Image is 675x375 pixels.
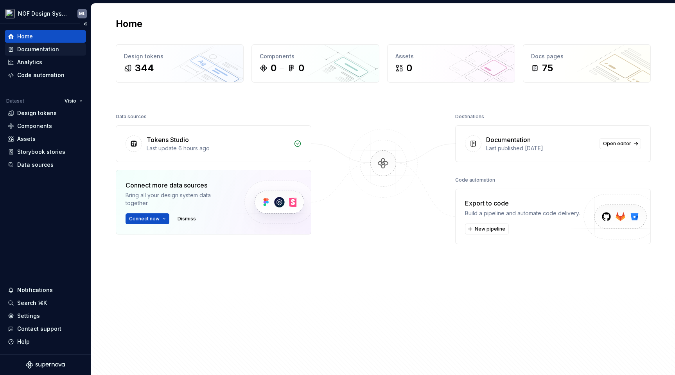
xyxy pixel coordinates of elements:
span: Connect new [129,216,160,222]
div: Components [260,52,371,60]
div: Search ⌘K [17,299,47,307]
div: Code automation [455,175,495,186]
button: Contact support [5,323,86,335]
div: Docs pages [531,52,643,60]
a: Settings [5,310,86,322]
div: Documentation [486,135,531,144]
button: Connect new [126,213,169,224]
div: 0 [298,62,304,74]
a: Design tokens [5,107,86,119]
div: Tokens Studio [147,135,189,144]
h2: Home [116,18,142,30]
a: Components00 [251,44,379,83]
div: 75 [542,62,553,74]
span: Dismiss [178,216,196,222]
a: Open editor [600,138,641,149]
button: Collapse sidebar [80,18,91,29]
div: Design tokens [17,109,57,117]
a: Assets0 [387,44,515,83]
div: Settings [17,312,40,320]
div: Notifications [17,286,53,294]
div: Help [17,338,30,346]
div: Last published [DATE] [486,144,595,152]
a: Data sources [5,159,86,171]
a: Tokens StudioLast update 6 hours ago [116,125,311,162]
div: Data sources [17,161,54,169]
div: NÖF Design System [18,10,68,18]
div: Contact support [17,325,61,333]
button: Search ⌘K [5,297,86,309]
img: 65b32fb5-5655-43a8-a471-d2795750ffbf.png [5,9,15,18]
div: Destinations [455,111,484,122]
a: Assets [5,133,86,145]
div: Build a pipeline and automate code delivery. [465,209,580,217]
span: New pipeline [475,226,505,232]
div: ML [79,11,85,17]
div: Analytics [17,58,42,66]
a: Documentation [5,43,86,56]
svg: Supernova Logo [26,361,65,369]
div: 0 [271,62,276,74]
div: Data sources [116,111,147,122]
div: Documentation [17,45,59,53]
div: Storybook stories [17,148,65,156]
div: 0 [406,62,412,74]
div: Bring all your design system data together. [126,191,231,207]
div: 344 [135,62,154,74]
button: NÖF Design SystemML [2,5,89,22]
a: Docs pages75 [523,44,651,83]
a: Components [5,120,86,132]
div: Code automation [17,71,65,79]
span: Open editor [603,141,631,147]
button: Notifications [5,284,86,296]
div: Design tokens [124,52,235,60]
div: Dataset [6,98,24,104]
div: Assets [395,52,507,60]
div: Home [17,32,33,40]
div: Components [17,122,52,130]
button: Visio [61,96,86,106]
div: Assets [17,135,36,143]
div: Export to code [465,198,580,208]
div: Last update 6 hours ago [147,144,289,152]
span: Visio [65,98,76,104]
button: New pipeline [465,224,509,234]
a: Storybook stories [5,146,86,158]
div: Connect more data sources [126,180,231,190]
a: Design tokens344 [116,44,244,83]
a: Code automation [5,69,86,81]
a: Analytics [5,56,86,69]
a: Home [5,30,86,43]
button: Dismiss [174,213,199,224]
button: Help [5,335,86,348]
